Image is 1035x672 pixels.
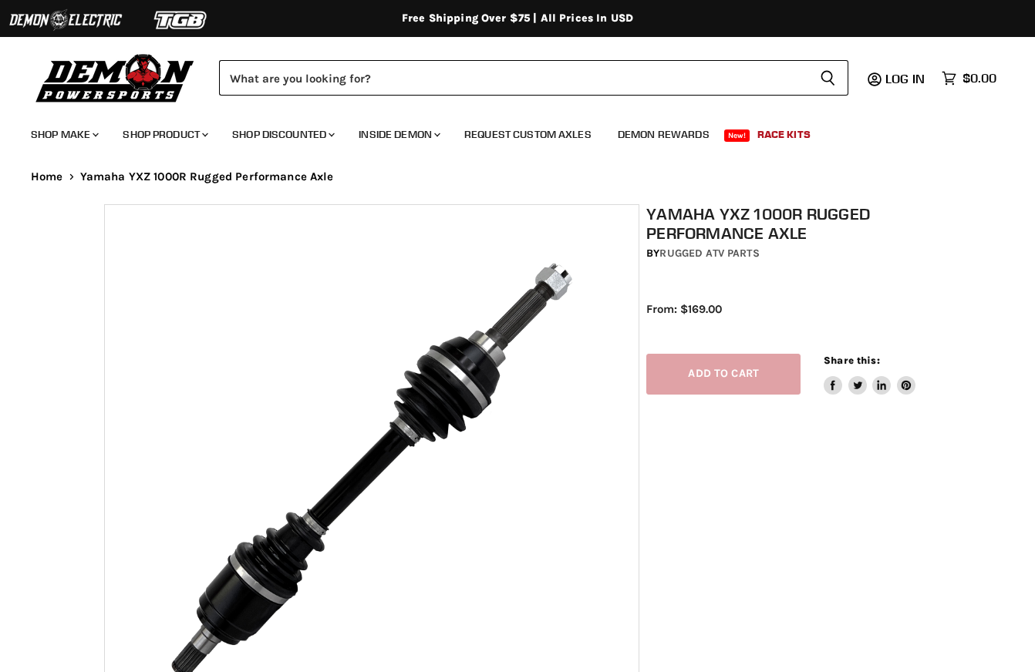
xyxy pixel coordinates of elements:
aside: Share this: [824,354,915,395]
a: Shop Make [19,119,108,150]
a: Race Kits [746,119,822,150]
img: Demon Electric Logo 2 [8,5,123,35]
a: Shop Discounted [221,119,344,150]
span: From: $169.00 [646,302,722,316]
span: Share this: [824,354,879,366]
a: Home [31,170,63,183]
a: Rugged ATV Parts [659,247,759,260]
a: Request Custom Axles [453,119,603,150]
form: Product [219,60,848,96]
a: Inside Demon [347,119,450,150]
span: New! [724,129,750,142]
img: Demon Powersports [31,50,200,105]
a: Demon Rewards [606,119,721,150]
a: Shop Product [111,119,217,150]
button: Search [807,60,848,96]
span: Log in [885,71,925,86]
img: TGB Logo 2 [123,5,239,35]
a: Log in [878,72,934,86]
h1: Yamaha YXZ 1000R Rugged Performance Axle [646,204,939,243]
span: Yamaha YXZ 1000R Rugged Performance Axle [80,170,334,183]
input: Search [219,60,807,96]
span: $0.00 [963,71,996,86]
div: by [646,245,939,262]
ul: Main menu [19,113,993,150]
a: $0.00 [934,67,1004,89]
